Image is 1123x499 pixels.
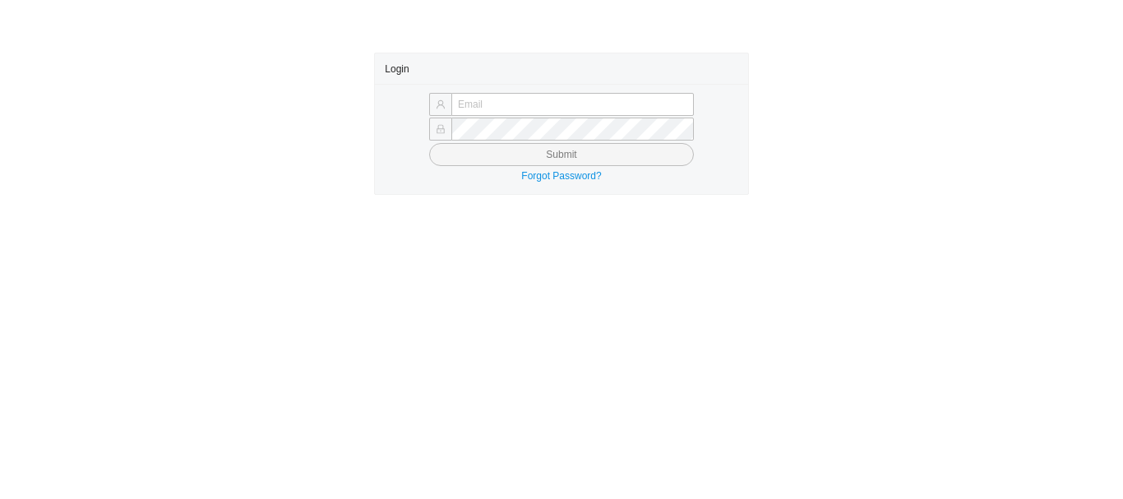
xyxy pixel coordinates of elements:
[385,53,737,84] div: Login
[436,124,446,134] span: lock
[429,143,694,166] button: Submit
[521,170,601,182] a: Forgot Password?
[436,99,446,109] span: user
[451,93,694,116] input: Email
